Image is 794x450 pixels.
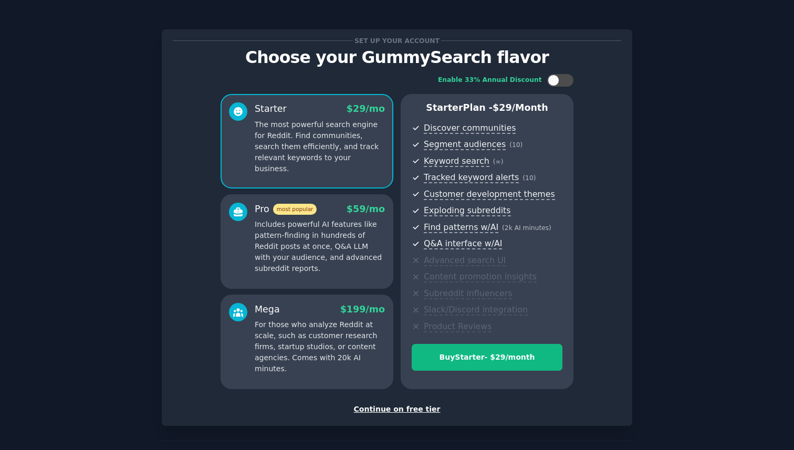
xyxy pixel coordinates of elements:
span: Discover communities [424,123,516,134]
p: Choose your GummySearch flavor [173,48,621,67]
span: Keyword search [424,156,489,167]
p: The most powerful search engine for Reddit. Find communities, search them efficiently, and track ... [255,119,385,174]
p: For those who analyze Reddit at scale, such as customer research firms, startup studios, or conte... [255,319,385,374]
span: $ 199 /mo [340,304,385,315]
span: $ 29 /month [493,102,548,113]
span: Product Reviews [424,321,492,332]
span: $ 29 /mo [347,103,385,114]
div: Buy Starter - $ 29 /month [412,352,562,363]
span: Segment audiences [424,139,506,150]
span: most popular [273,204,317,215]
span: Content promotion insights [424,271,537,282]
div: Continue on free tier [173,404,621,415]
p: Includes powerful AI features like pattern-finding in hundreds of Reddit posts at once, Q&A LLM w... [255,219,385,274]
div: Mega [255,303,280,316]
div: Pro [255,203,317,216]
p: Starter Plan - [412,101,562,114]
span: Tracked keyword alerts [424,172,519,183]
span: Subreddit influencers [424,288,512,299]
span: ( 2k AI minutes ) [502,224,551,232]
span: Q&A interface w/AI [424,238,502,249]
div: Starter [255,102,287,116]
span: ( 10 ) [523,174,536,182]
span: ( 10 ) [509,141,523,149]
span: Exploding subreddits [424,205,510,216]
span: Find patterns w/AI [424,222,498,233]
span: Set up your account [353,35,442,46]
span: Slack/Discord integration [424,305,528,316]
span: Advanced search UI [424,255,506,266]
span: ( ∞ ) [493,158,504,165]
span: Customer development themes [424,189,555,200]
button: BuyStarter- $29/month [412,344,562,371]
span: $ 59 /mo [347,204,385,214]
div: Enable 33% Annual Discount [438,76,542,85]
